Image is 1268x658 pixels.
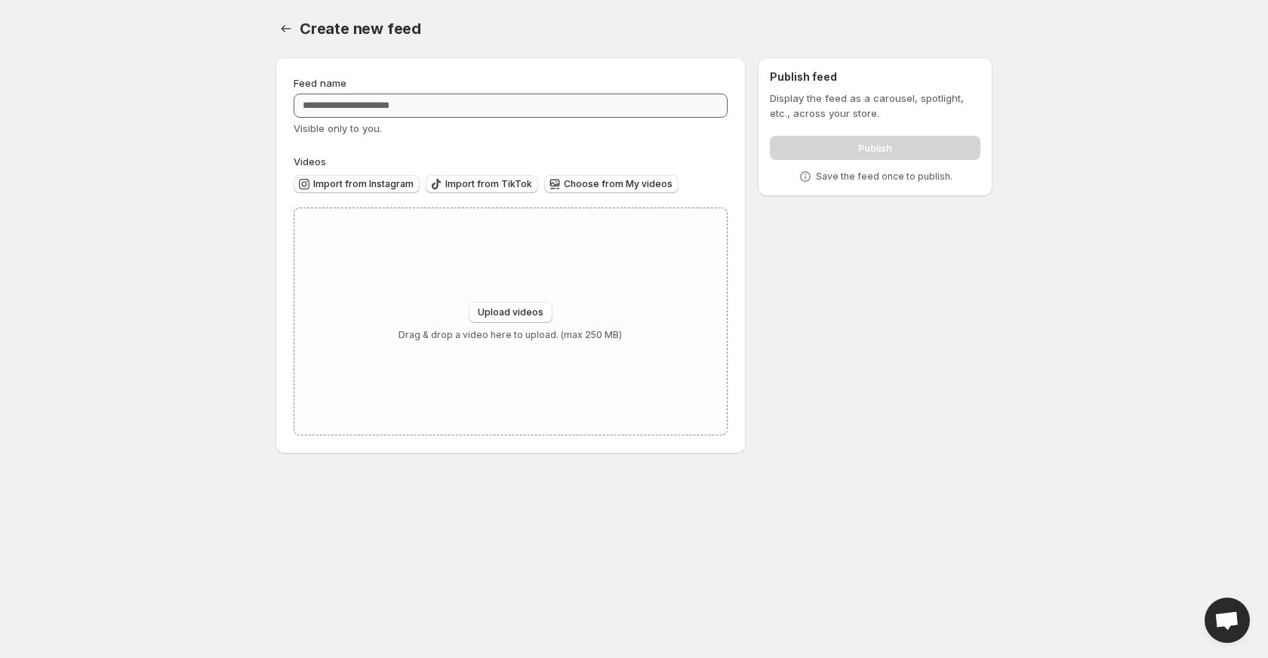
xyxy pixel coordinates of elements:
span: Visible only to you. [294,122,382,134]
p: Drag & drop a video here to upload. (max 250 MB) [399,329,622,341]
span: Choose from My videos [564,178,672,190]
h2: Publish feed [770,69,980,85]
span: Feed name [294,77,346,89]
span: Create new feed [300,20,421,38]
p: Save the feed once to publish. [816,171,953,183]
button: Import from TikTok [426,175,538,193]
span: Videos [294,155,326,168]
a: Open chat [1205,598,1250,643]
span: Upload videos [478,306,543,318]
span: Import from Instagram [313,178,414,190]
button: Import from Instagram [294,175,420,193]
button: Upload videos [469,302,552,323]
span: Import from TikTok [445,178,532,190]
button: Choose from My videos [544,175,679,193]
button: Settings [275,18,297,39]
p: Display the feed as a carousel, spotlight, etc., across your store. [770,91,980,121]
